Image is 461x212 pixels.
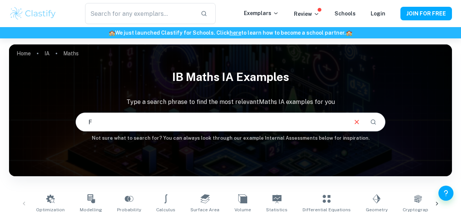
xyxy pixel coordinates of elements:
[17,48,31,59] a: Home
[400,7,452,20] button: JOIN FOR FREE
[244,9,279,17] p: Exemplars
[230,30,241,36] a: here
[350,115,364,129] button: Clear
[85,3,195,24] input: Search for any exemplars...
[371,11,385,17] a: Login
[438,186,453,201] button: Help and Feedback
[76,111,347,133] input: E.g. neural networks, space, population modelling...
[9,66,452,88] h1: IB Maths IA examples
[294,10,320,18] p: Review
[109,30,115,36] span: 🏫
[2,29,459,37] h6: We just launched Clastify for Schools. Click to learn how to become a school partner.
[9,134,452,142] h6: Not sure what to search for? You can always look through our example Internal Assessments below f...
[346,30,352,36] span: 🏫
[63,49,79,58] p: Maths
[335,11,356,17] a: Schools
[44,48,50,59] a: IA
[9,98,452,107] p: Type a search phrase to find the most relevant Maths IA examples for you
[9,6,57,21] img: Clastify logo
[367,116,380,128] button: Search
